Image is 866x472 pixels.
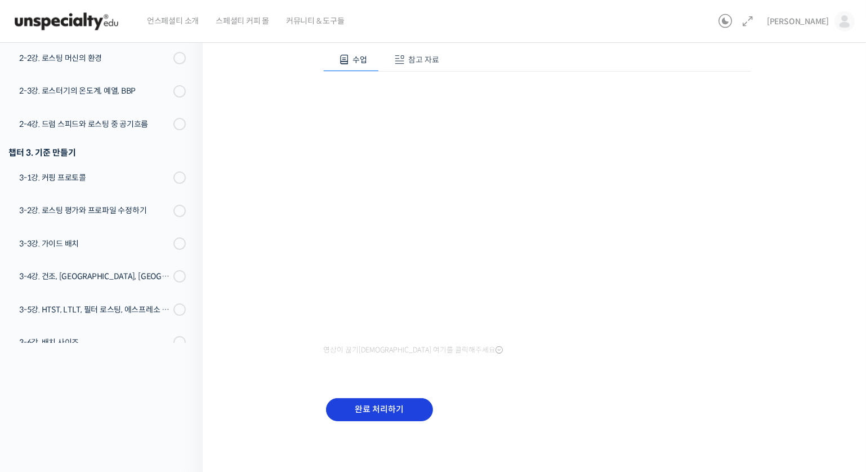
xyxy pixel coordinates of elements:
div: 3-2강. 로스팅 평가와 프로파일 수정하기 [19,204,170,217]
a: 설정 [145,358,216,386]
div: 3-5강. HTST, LTLT, 필터 로스팅, 에스프레소 로스팅 [19,303,170,316]
div: 3-1강. 커핑 프로토콜 [19,171,170,184]
input: 완료 처리하기 [326,398,433,421]
span: 영상이 끊기[DEMOGRAPHIC_DATA] 여기를 클릭해주세요 [323,346,503,355]
div: 2-2강. 로스팅 머신의 환경 [19,52,170,64]
div: 3-6강. 배치 사이즈 [19,336,170,349]
div: 3-3강. 가이드 배치 [19,237,170,250]
a: 홈 [3,358,74,386]
span: 참고 자료 [408,55,439,65]
div: 2-3강. 로스터기의 온도계, 예열, BBP [19,85,170,97]
span: 홈 [35,374,42,383]
div: 3-4강. 건조, [GEOGRAPHIC_DATA], [GEOGRAPHIC_DATA] 구간의 화력 분배 [19,270,170,283]
div: 2-4강. 드럼 스피드와 로스팅 중 공기흐름 [19,118,170,130]
span: [PERSON_NAME] [767,16,829,27]
span: 대화 [103,375,117,384]
span: 설정 [174,374,188,383]
div: 챕터 3. 기준 만들기 [8,145,186,160]
a: 대화 [74,358,145,386]
span: 수업 [352,55,367,65]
